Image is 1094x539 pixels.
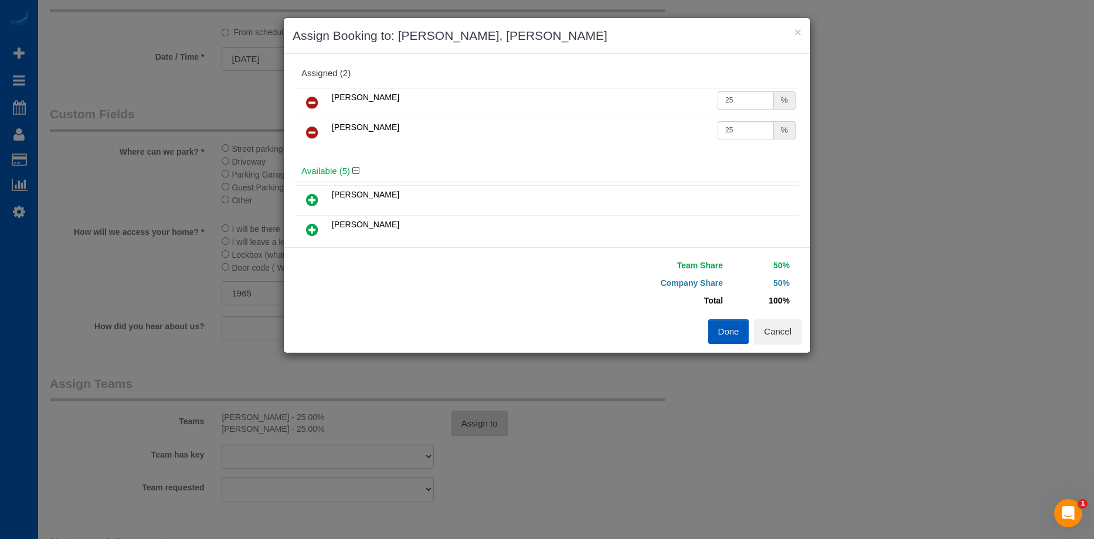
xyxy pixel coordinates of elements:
span: 1 [1078,499,1088,509]
span: [PERSON_NAME] [332,93,399,102]
td: 100% [726,292,793,309]
h3: Assign Booking to: [PERSON_NAME], [PERSON_NAME] [293,27,801,45]
td: Total [556,292,726,309]
span: [PERSON_NAME] [332,122,399,132]
td: 50% [726,257,793,274]
td: 50% [726,274,793,292]
iframe: Intercom live chat [1054,499,1082,527]
button: Cancel [754,319,801,344]
div: % [774,121,796,139]
div: % [774,91,796,110]
button: Done [708,319,749,344]
td: Company Share [556,274,726,292]
h4: Available (5) [301,166,793,176]
td: Team Share [556,257,726,274]
button: × [794,26,801,38]
div: Assigned (2) [301,69,793,79]
span: [PERSON_NAME] [332,220,399,229]
span: [PERSON_NAME] [332,190,399,199]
